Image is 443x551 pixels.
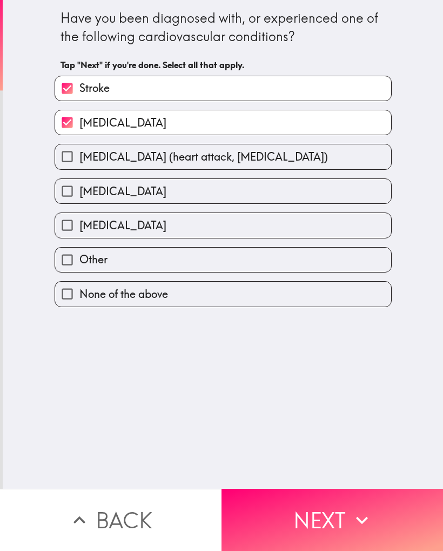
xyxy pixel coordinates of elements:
[55,144,391,169] button: [MEDICAL_DATA] (heart attack, [MEDICAL_DATA])
[61,9,386,45] div: Have you been diagnosed with, or experienced one of the following cardiovascular conditions?
[79,252,108,267] span: Other
[61,59,386,71] h6: Tap "Next" if you're done. Select all that apply.
[55,248,391,272] button: Other
[55,110,391,135] button: [MEDICAL_DATA]
[79,287,168,302] span: None of the above
[55,179,391,203] button: [MEDICAL_DATA]
[79,81,110,96] span: Stroke
[55,76,391,101] button: Stroke
[79,115,166,130] span: [MEDICAL_DATA]
[79,218,166,233] span: [MEDICAL_DATA]
[55,213,391,237] button: [MEDICAL_DATA]
[55,282,391,306] button: None of the above
[222,489,443,551] button: Next
[79,149,328,164] span: [MEDICAL_DATA] (heart attack, [MEDICAL_DATA])
[79,184,166,199] span: [MEDICAL_DATA]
